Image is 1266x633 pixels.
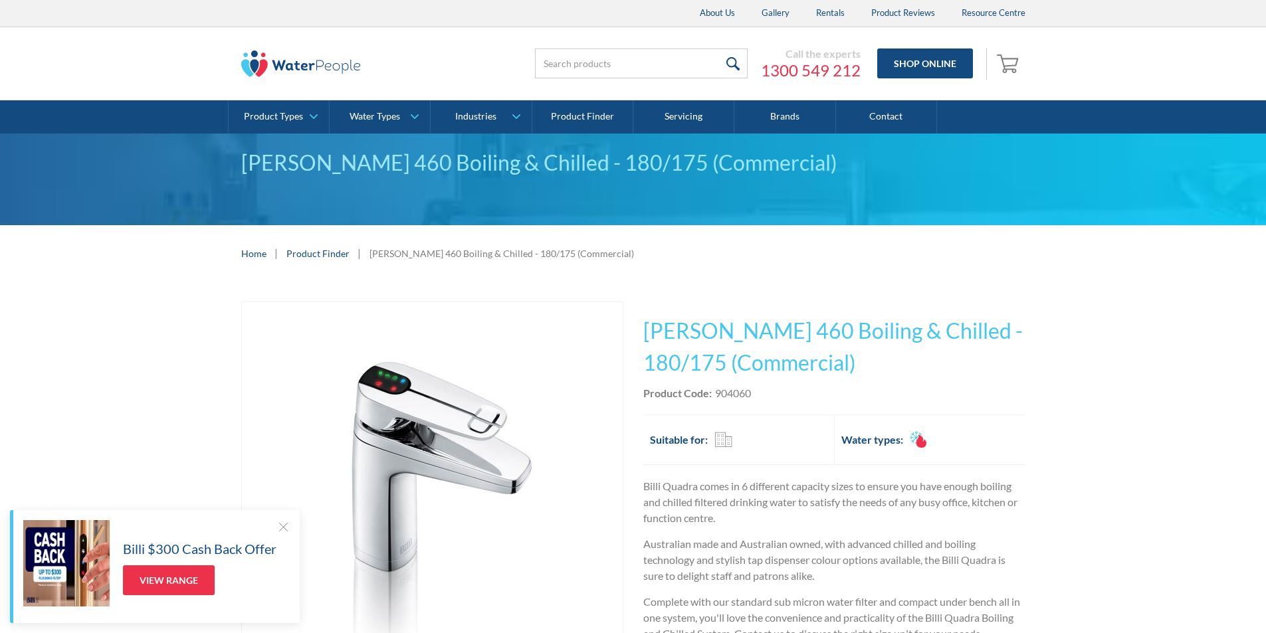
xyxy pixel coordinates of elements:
h2: Water types: [841,432,903,448]
a: Industries [431,100,531,134]
div: Call the experts [761,47,861,60]
div: [PERSON_NAME] 460 Boiling & Chilled - 180/175 (Commercial) [241,147,1025,179]
div: Product Types [244,111,303,122]
a: Product Types [229,100,329,134]
h1: [PERSON_NAME] 460 Boiling & Chilled - 180/175 (Commercial) [643,315,1025,379]
h2: Suitable for: [650,432,708,448]
a: View Range [123,565,215,595]
img: The Water People [241,50,361,77]
a: Home [241,246,266,260]
strong: Product Code: [643,387,712,399]
div: Water Types [350,111,400,122]
a: Water Types [330,100,430,134]
div: 904060 [715,385,751,401]
a: Product Finder [286,246,350,260]
img: Billi $300 Cash Back Offer [23,520,110,606]
a: 1300 549 212 [761,60,861,80]
div: | [273,245,280,261]
iframe: podium webchat widget bubble [1133,567,1266,633]
iframe: podium webchat widget prompt [1040,424,1266,583]
a: Shop Online [877,48,973,78]
a: Open empty cart [994,48,1025,80]
p: Australian made and Australian owned, with advanced chilled and boiling technology and stylish ta... [643,536,1025,584]
div: [PERSON_NAME] 460 Boiling & Chilled - 180/175 (Commercial) [369,246,634,260]
div: | [356,245,363,261]
img: shopping cart [997,52,1022,74]
a: Product Finder [532,100,633,134]
div: Industries [455,111,496,122]
input: Search products [535,48,748,78]
a: Contact [836,100,937,134]
h5: Billi $300 Cash Back Offer [123,539,276,559]
a: Brands [734,100,835,134]
a: Servicing [633,100,734,134]
p: Billi Quadra comes in 6 different capacity sizes to ensure you have enough boiling and chilled fi... [643,478,1025,526]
